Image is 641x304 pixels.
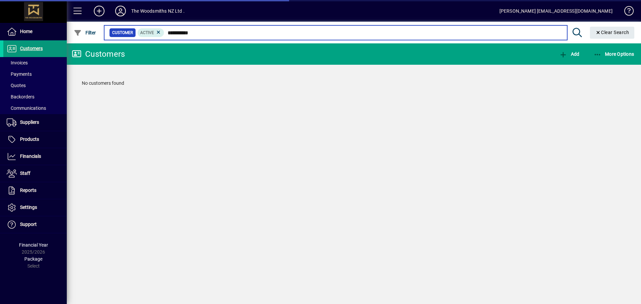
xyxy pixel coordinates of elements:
a: Invoices [3,57,67,68]
button: Profile [110,5,131,17]
a: Financials [3,148,67,165]
a: Quotes [3,80,67,91]
a: Products [3,131,67,148]
button: Add [88,5,110,17]
span: Quotes [7,83,26,88]
span: Customers [20,46,43,51]
span: Home [20,29,32,34]
span: Invoices [7,60,28,65]
span: Package [24,256,42,262]
span: Products [20,136,39,142]
span: Financials [20,154,41,159]
a: Staff [3,165,67,182]
button: Clear [590,27,635,39]
span: Staff [20,171,30,176]
mat-chip: Activation Status: Active [138,28,164,37]
span: Add [559,51,579,57]
a: Settings [3,199,67,216]
a: Suppliers [3,114,67,131]
span: Active [140,30,154,35]
span: Payments [7,71,32,77]
button: Filter [72,27,98,39]
div: The Woodsmiths NZ Ltd . [131,6,185,16]
span: Support [20,222,37,227]
span: Filter [74,30,96,35]
a: Support [3,216,67,233]
a: Knowledge Base [619,1,633,23]
span: More Options [594,51,634,57]
span: Reports [20,188,36,193]
div: Customers [72,49,125,59]
a: Home [3,23,67,40]
span: Financial Year [19,242,48,248]
a: Reports [3,182,67,199]
div: No customers found [75,73,633,93]
span: Backorders [7,94,34,99]
span: Customer [112,29,133,36]
button: More Options [592,48,636,60]
div: [PERSON_NAME] [EMAIL_ADDRESS][DOMAIN_NAME] [499,6,613,16]
span: Settings [20,205,37,210]
span: Clear Search [595,30,629,35]
a: Backorders [3,91,67,102]
a: Payments [3,68,67,80]
span: Suppliers [20,119,39,125]
button: Add [558,48,581,60]
a: Communications [3,102,67,114]
span: Communications [7,105,46,111]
